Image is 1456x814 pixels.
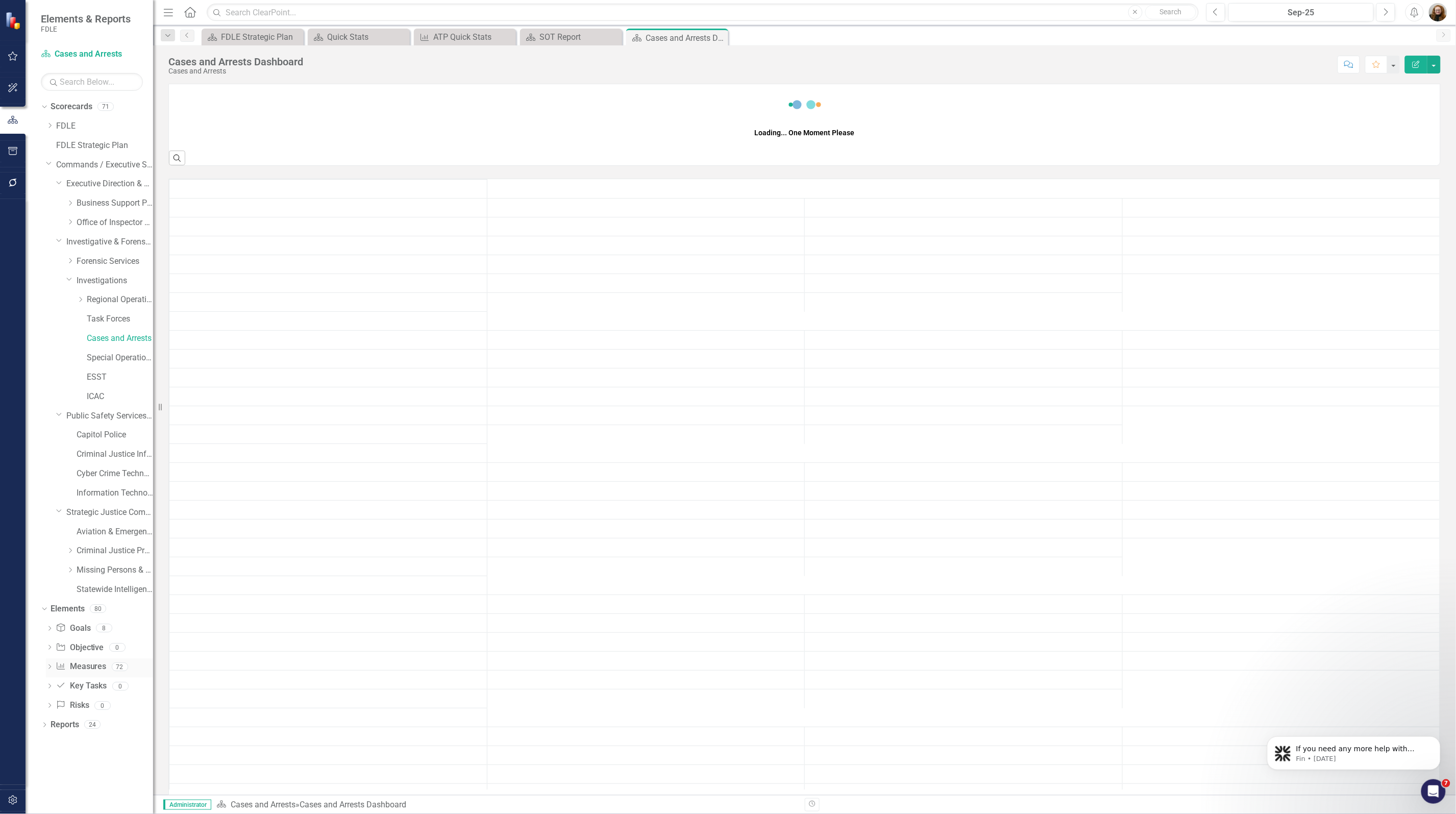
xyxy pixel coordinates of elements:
[1145,5,1196,19] button: Search
[216,799,797,811] div: »
[41,48,143,60] a: Cases and Arrests
[87,372,153,383] a: ESST
[168,67,303,75] div: Cases and Arrests
[433,31,513,43] div: ATP Quick Stats
[56,642,104,654] a: Objective
[77,217,153,229] a: Office of Inspector General
[327,31,407,43] div: Quick Stats
[523,31,620,43] a: SOT Report
[112,682,129,690] div: 0
[112,662,128,671] div: 72
[77,564,153,576] a: Missing Persons & Offender Enforcement
[51,719,79,731] a: Reports
[51,101,92,113] a: Scorecards
[87,391,153,403] a: ICAC
[231,800,295,809] a: Cases and Arrests
[539,31,620,43] div: SOT Report
[646,32,726,44] div: Cases and Arrests Dashboard
[56,120,153,132] a: FDLE
[1159,8,1181,16] span: Search
[300,800,406,809] div: Cases and Arrests Dashboard
[77,487,153,499] a: Information Technology Services
[56,140,153,152] a: FDLE Strategic Plan
[77,275,153,287] a: Investigations
[87,294,153,306] a: Regional Operations Centers
[66,410,153,422] a: Public Safety Services Command
[56,700,89,711] a: Risks
[5,11,23,30] img: ClearPoint Strategy
[1442,779,1450,787] span: 7
[56,159,153,171] a: Commands / Executive Support Branch
[204,31,301,43] a: FDLE Strategic Plan
[755,128,855,138] div: Loading... One Moment Please
[168,56,303,67] div: Cases and Arrests Dashboard
[207,4,1199,21] input: Search ClearPoint...
[163,800,211,810] span: Administrator
[77,468,153,480] a: Cyber Crime Technology & Telecommunications
[77,526,153,538] a: Aviation & Emergency Preparedness
[41,73,143,91] input: Search Below...
[77,256,153,267] a: Forensic Services
[96,624,112,633] div: 8
[94,701,111,710] div: 0
[84,721,101,729] div: 24
[56,680,107,692] a: Key Tasks
[51,603,85,615] a: Elements
[77,429,153,441] a: Capitol Police
[41,25,131,33] small: FDLE
[77,449,153,460] a: Criminal Justice Information Services
[310,31,407,43] a: Quick Stats
[44,39,176,48] p: Message from Fin, sent 2d ago
[87,352,153,364] a: Special Operations Team
[1228,3,1374,21] button: Sep-25
[56,623,90,634] a: Goals
[77,584,153,596] a: Statewide Intelligence
[77,198,153,209] a: Business Support Program
[56,661,106,673] a: Measures
[44,30,170,88] span: If you need any more help with setting up your project workflow, please let me know. Would you li...
[416,31,513,43] a: ATP Quick Stats
[221,31,301,43] div: FDLE Strategic Plan
[1232,7,1370,19] div: Sep-25
[87,333,153,344] a: Cases and Arrests
[41,13,131,25] span: Elements & Reports
[66,236,153,248] a: Investigative & Forensic Services Command
[66,178,153,190] a: Executive Direction & Business Support
[90,605,106,613] div: 80
[66,507,153,519] a: Strategic Justice Command
[1421,779,1446,804] iframe: Intercom live chat
[87,313,153,325] a: Task Forces
[1252,715,1456,786] iframe: Intercom notifications message
[1429,3,1447,21] img: Jennifer Siddoway
[77,545,153,557] a: Criminal Justice Professionalism, Standards & Training Services
[109,643,126,652] div: 0
[97,103,114,111] div: 71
